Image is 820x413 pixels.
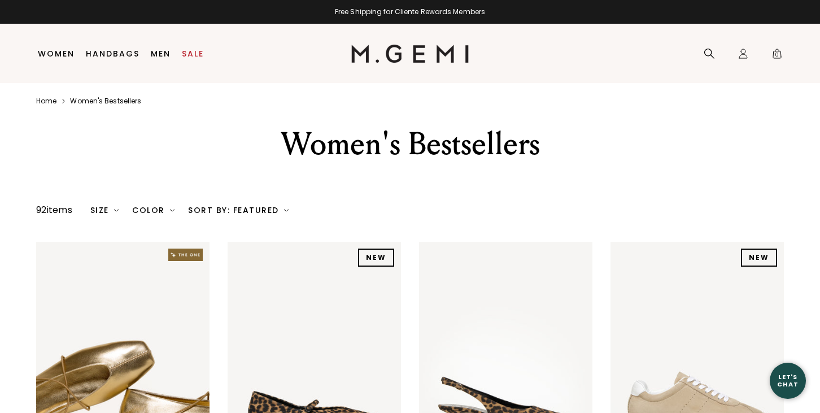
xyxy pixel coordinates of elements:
div: Sort By: Featured [188,206,289,215]
img: chevron-down.svg [170,208,175,212]
div: 92 items [36,203,72,217]
div: Size [90,206,119,215]
a: Women [38,49,75,58]
a: Sale [182,49,204,58]
a: Handbags [86,49,139,58]
div: Women's Bestsellers [214,124,606,164]
img: M.Gemi [351,45,469,63]
div: NEW [358,249,394,267]
div: NEW [741,249,777,267]
img: chevron-down.svg [284,208,289,212]
div: Color [132,206,175,215]
a: Home [36,97,56,106]
img: The One tag [168,249,203,261]
div: Let's Chat [770,373,806,388]
a: Women's bestsellers [70,97,141,106]
span: 0 [771,50,783,62]
img: chevron-down.svg [114,208,119,212]
a: Men [151,49,171,58]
